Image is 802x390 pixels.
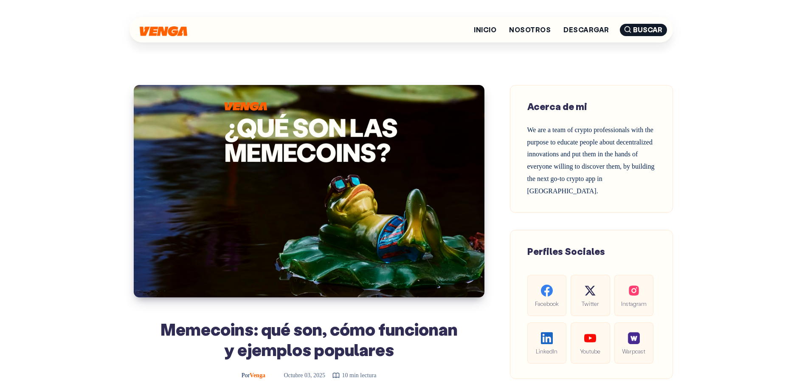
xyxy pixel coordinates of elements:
a: Inicio [474,26,496,33]
img: Venga - Portada del Blog - ¿Qué son las memecoins? [134,85,484,297]
span: LinkedIn [534,346,560,356]
time: octubre 03, 2025 [272,372,325,379]
span: Por [242,372,250,379]
span: Buscar [620,24,667,36]
a: Youtube [571,322,610,364]
a: Descargar [563,26,609,33]
a: Twitter [571,275,610,316]
span: Warpcast [621,346,647,356]
a: Instagram [614,275,653,316]
a: PorVenga [242,372,267,379]
span: Instagram [621,299,647,308]
h1: Memecoins: qué son, cómo funcionan y ejemplos populares [155,319,463,359]
a: Nosotros [509,26,551,33]
span: We are a team of crypto professionals with the purpose to educate people about decentralized inno... [527,126,655,195]
a: Warpcast [614,322,653,364]
img: Blog de Venga [140,26,187,36]
div: 10 min lectura [332,370,377,381]
span: Facebook [534,299,560,308]
span: Twitter [577,299,603,308]
img: social-linkedin.be646fe421ccab3a2ad91cb58bdc9694.svg [541,332,553,344]
a: Facebook [527,275,566,316]
img: social-youtube.99db9aba05279f803f3e7a4a838dfb6c.svg [584,332,596,344]
img: social-warpcast.e8a23a7ed3178af0345123c41633f860.png [628,332,640,344]
span: Venga [242,372,265,379]
span: Perfiles Sociales [527,245,605,257]
span: Acerca de mi [527,100,587,113]
a: LinkedIn [527,322,566,364]
span: Youtube [577,346,603,356]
